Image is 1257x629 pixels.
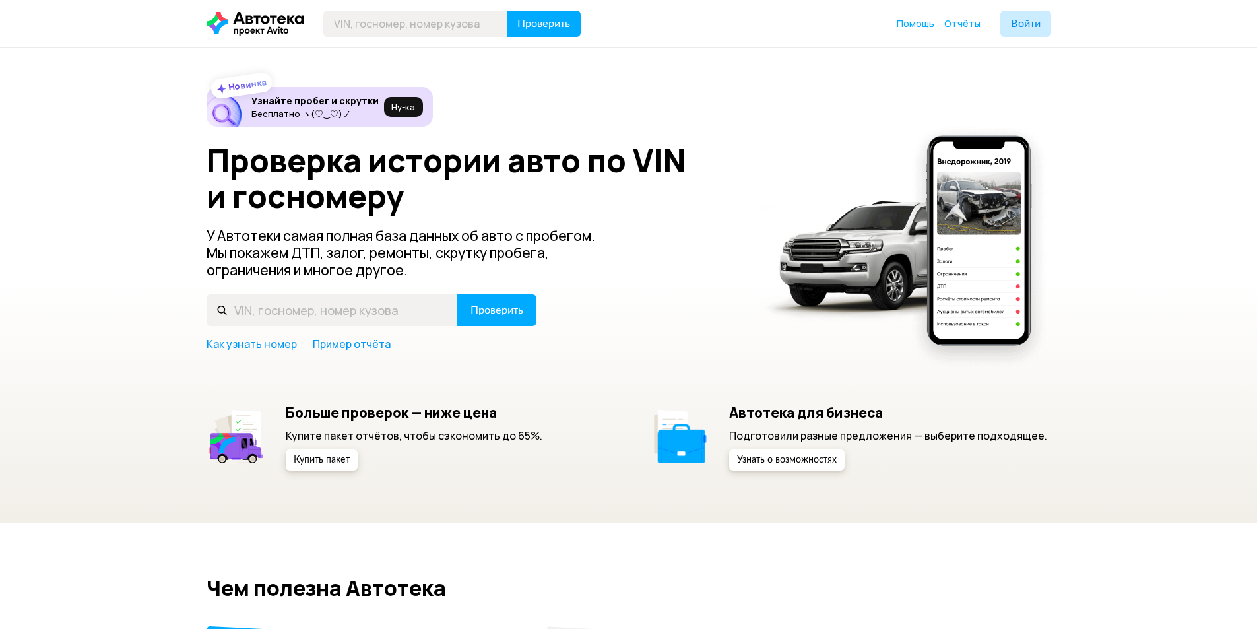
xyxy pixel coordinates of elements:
[517,18,570,29] span: Проверить
[251,95,379,107] h6: Узнайте пробег и скрутки
[507,11,581,37] button: Проверить
[286,449,358,471] button: Купить пакет
[729,428,1047,443] p: Подготовили разные предложения — выберите подходящее.
[207,337,297,351] a: Как узнать номер
[207,227,617,279] p: У Автотеки самая полная база данных об авто с пробегом. Мы покажем ДТП, залог, ремонты, скрутку п...
[323,11,507,37] input: VIN, госномер, номер кузова
[207,576,1051,600] h2: Чем полезна Автотека
[286,404,542,421] h5: Больше проверок — ниже цена
[470,305,523,315] span: Проверить
[294,455,350,465] span: Купить пакет
[1011,18,1041,29] span: Войти
[391,102,415,112] span: Ну‑ка
[457,294,536,326] button: Проверить
[729,404,1047,421] h5: Автотека для бизнеса
[897,17,934,30] a: Помощь
[737,455,837,465] span: Узнать о возможностях
[313,337,391,351] a: Пример отчёта
[729,449,845,471] button: Узнать о возможностях
[207,143,743,214] h1: Проверка истории авто по VIN и госномеру
[207,294,458,326] input: VIN, госномер, номер кузова
[286,428,542,443] p: Купите пакет отчётов, чтобы сэкономить до 65%.
[1000,11,1051,37] button: Войти
[227,76,267,93] strong: Новинка
[944,17,981,30] a: Отчёты
[251,108,379,119] p: Бесплатно ヽ(♡‿♡)ノ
